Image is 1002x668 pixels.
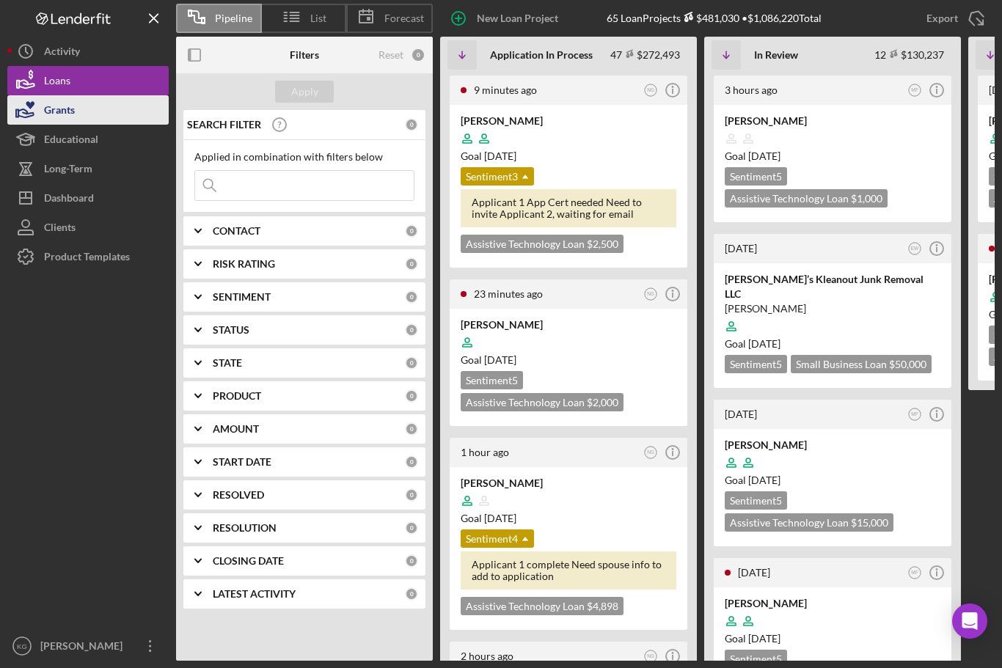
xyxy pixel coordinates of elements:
div: Clients [44,213,76,246]
div: Applicant 1 complete Need spouse info to add to application [461,551,676,590]
a: 9 minutes agoNG[PERSON_NAME]Goal [DATE]Sentiment3Applicant 1 App Cert needed Need to invite Appli... [447,73,690,270]
text: NG [647,292,654,297]
b: SENTIMENT [213,291,271,303]
div: Sentiment 4 [461,529,534,548]
b: RESOLUTION [213,522,277,534]
div: 0 [405,356,418,370]
time: 2025-09-26 19:43 [738,566,770,579]
button: Dashboard [7,183,169,213]
time: 10/29/2025 [748,150,780,162]
div: Assistive Technology Loan [461,235,623,253]
b: Filters [290,49,319,61]
div: Sentiment 5 [725,355,787,373]
div: Activity [44,37,80,70]
div: [PERSON_NAME] [37,631,132,664]
div: [PERSON_NAME] [725,114,940,128]
div: [PERSON_NAME] [725,301,940,316]
div: 0 [405,290,418,304]
a: Long-Term [7,154,169,183]
div: Long-Term [44,154,92,187]
button: MF [905,405,925,425]
div: 0 [405,521,418,535]
div: Sentiment 5 [461,371,523,389]
time: 2025-09-29 22:25 [474,84,537,96]
div: Loans [44,66,70,99]
b: AMOUNT [213,423,259,435]
button: Apply [275,81,334,103]
div: 0 [405,224,418,238]
span: $2,000 [587,396,618,408]
span: $2,500 [587,238,618,250]
button: EW [905,239,925,259]
button: NG [641,81,661,100]
button: NG [641,647,661,667]
div: Open Intercom Messenger [952,603,987,639]
div: 65 Loan Projects • $1,086,220 Total [607,12,822,24]
time: 2025-09-29 20:06 [461,650,513,662]
div: Assistive Technology Loan [725,189,888,208]
button: Activity [7,37,169,66]
time: 2025-09-29 19:24 [725,84,778,96]
button: Educational [7,125,169,154]
b: Application In Process [490,49,593,61]
a: 3 hours agoMF[PERSON_NAME]Goal [DATE]Sentiment5Assistive Technology Loan $1,000 [712,73,954,224]
time: 2025-09-29 21:05 [461,446,509,458]
b: SEARCH FILTER [187,119,261,131]
div: 47 $272,493 [610,48,680,61]
button: KG[PERSON_NAME] [7,631,169,661]
time: 10/29/2025 [484,353,516,366]
span: Pipeline [215,12,252,24]
button: Loans [7,66,169,95]
a: [DATE]EW[PERSON_NAME]’s Kleanout Junk Removal LLC[PERSON_NAME]Goal [DATE]Sentiment5Small Business... [712,232,954,390]
div: Sentiment 5 [725,167,787,186]
div: Assistive Technology Loan [461,393,623,411]
div: Product Templates [44,242,130,275]
div: Assistive Technology Loan [461,597,623,615]
div: [PERSON_NAME]’s Kleanout Junk Removal LLC [725,272,940,301]
div: 0 [411,48,425,62]
b: CLOSING DATE [213,555,284,567]
b: LATEST ACTIVITY [213,588,296,600]
time: 10/26/2025 [748,632,780,645]
div: Reset [379,49,403,61]
b: STATE [213,357,242,369]
div: Educational [44,125,98,158]
b: STATUS [213,324,249,336]
div: Small Business Loan [791,355,932,373]
button: Clients [7,213,169,242]
text: MF [911,570,918,575]
b: RISK RATING [213,258,275,270]
text: MF [911,411,918,416]
div: Apply [291,81,318,103]
text: KG [17,642,27,650]
div: New Loan Project [477,4,558,33]
text: NG [647,87,654,92]
a: 1 hour agoNG[PERSON_NAME]Goal [DATE]Sentiment4Applicant 1 complete Need spouse info to add to app... [447,436,690,632]
div: Applicant 1 App Cert needed Need to invite Applicant 2, waiting for email [461,189,676,227]
div: 0 [405,389,418,403]
time: 10/27/2025 [484,150,516,162]
span: Forecast [384,12,424,24]
button: Export [912,4,995,33]
a: Product Templates [7,242,169,271]
span: Goal [725,337,780,350]
time: 2025-09-29 22:11 [474,287,543,300]
a: 23 minutes agoNG[PERSON_NAME]Goal [DATE]Sentiment5Assistive Technology Loan $2,000 [447,277,690,428]
div: [PERSON_NAME] [725,596,940,611]
div: Dashboard [44,183,94,216]
span: $50,000 [889,358,926,370]
div: 0 [405,118,418,131]
div: 0 [405,554,418,568]
b: RESOLVED [213,489,264,501]
span: Goal [461,353,516,366]
text: NG [647,450,654,455]
div: Sentiment 5 [725,650,787,668]
button: NG [641,285,661,304]
button: Grants [7,95,169,125]
div: 0 [405,455,418,469]
span: Goal [725,474,780,486]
